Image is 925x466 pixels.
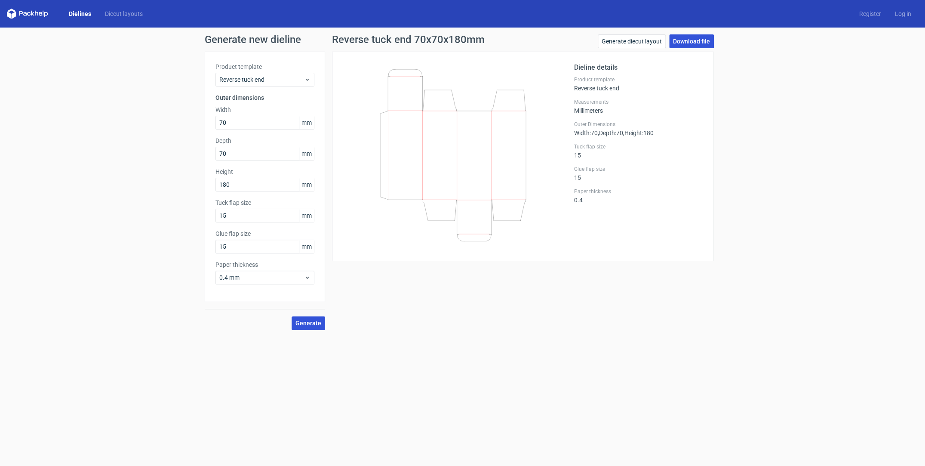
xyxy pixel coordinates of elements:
label: Tuck flap size [574,143,703,150]
label: Paper thickness [215,260,314,269]
h1: Generate new dieline [205,34,721,45]
label: Tuck flap size [215,198,314,207]
span: mm [299,209,314,222]
label: Height [215,167,314,176]
button: Generate [292,316,325,330]
a: Diecut layouts [98,9,150,18]
div: Millimeters [574,99,703,114]
a: Generate diecut layout [598,34,666,48]
label: Product template [574,76,703,83]
div: Reverse tuck end [574,76,703,92]
h2: Dieline details [574,62,703,73]
a: Download file [669,34,714,48]
div: 15 [574,166,703,181]
span: mm [299,116,314,129]
span: mm [299,147,314,160]
span: , Depth : 70 [598,130,623,136]
label: Outer Dimensions [574,121,703,128]
span: , Height : 180 [623,130,654,136]
label: Product template [215,62,314,71]
a: Register [852,9,888,18]
label: Glue flap size [574,166,703,173]
a: Log in [888,9,918,18]
span: Width : 70 [574,130,598,136]
label: Width [215,105,314,114]
span: Generate [295,320,321,326]
label: Depth [215,136,314,145]
label: Paper thickness [574,188,703,195]
h1: Reverse tuck end 70x70x180mm [332,34,485,45]
span: mm [299,240,314,253]
a: Dielines [62,9,98,18]
h3: Outer dimensions [215,93,314,102]
span: Reverse tuck end [219,75,304,84]
div: 0.4 [574,188,703,204]
span: mm [299,178,314,191]
label: Measurements [574,99,703,105]
div: 15 [574,143,703,159]
span: 0.4 mm [219,273,304,282]
label: Glue flap size [215,229,314,238]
